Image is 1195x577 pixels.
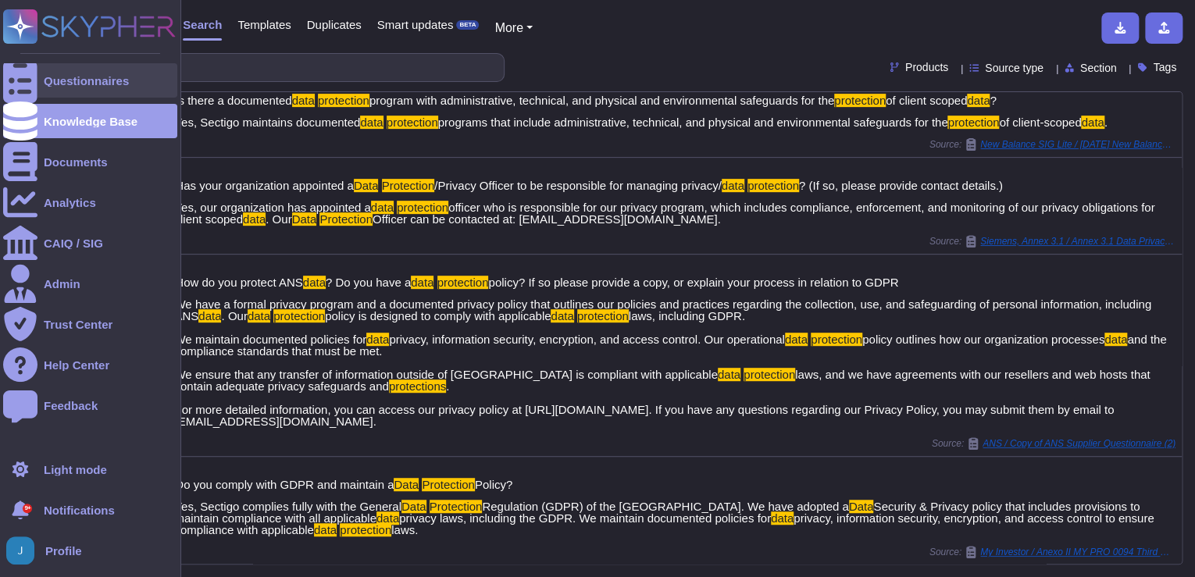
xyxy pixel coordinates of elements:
[947,116,999,129] mark: protection
[340,523,391,536] mark: protection
[376,511,399,525] mark: data
[389,379,446,393] mark: protections
[430,500,483,513] mark: Protection
[23,504,32,513] div: 9+
[273,309,325,322] mark: protection
[174,379,1114,428] span: . For more detailed information, you can access our privacy policy at [URL][DOMAIN_NAME]. If you ...
[44,75,129,87] div: Questionnaires
[929,138,1175,151] span: Source:
[1081,116,1104,129] mark: data
[1153,62,1176,73] span: Tags
[44,116,137,127] div: Knowledge Base
[319,212,373,226] mark: Protection
[175,179,354,192] span: Has your organization appointed a
[44,197,96,208] div: Analytics
[967,94,990,107] mark: data
[248,309,270,322] mark: data
[905,62,948,73] span: Products
[482,500,848,513] span: Regulation (GDPR) of the [GEOGRAPHIC_DATA]. We have adopted a
[243,212,266,226] mark: data
[174,116,360,129] span: Yes, Sectigo maintains documented
[387,116,438,129] mark: protection
[3,307,177,341] a: Trust Center
[292,212,317,226] mark: Data
[44,504,115,516] span: Notifications
[411,276,433,289] mark: data
[577,309,629,322] mark: protection
[174,201,1154,226] span: officer who is responsible for our privacy program, which includes compliance, enforcement, and m...
[391,523,418,536] span: laws.
[175,94,291,107] span: Is there a documented
[314,523,337,536] mark: data
[221,309,247,322] span: . Our
[326,276,411,289] span: ? Do you have a
[6,536,34,565] img: user
[3,533,45,568] button: user
[475,478,512,491] span: Policy?
[985,62,1043,73] span: Source type
[45,545,82,557] span: Profile
[369,94,834,107] span: program with administrative, technical, and physical and environmental safeguards for the
[394,478,419,491] mark: Data
[983,439,1175,448] span: ANS / Copy of ANS Supplier Questionnaire (2)
[999,116,1081,129] span: of client-scoped
[389,333,784,346] span: privacy, information security, encryption, and access control. Our operational
[785,333,808,346] mark: data
[382,179,435,192] mark: Protection
[303,276,326,289] mark: data
[174,201,370,214] span: Yes, our organization has appointed a
[266,212,291,226] span: . Our
[373,212,721,226] span: Officer can be contacted at: [EMAIL_ADDRESS][DOMAIN_NAME].
[292,94,315,107] mark: data
[3,388,177,422] a: Feedback
[354,179,379,192] mark: Data
[1080,62,1117,73] span: Section
[980,237,1175,246] span: Siemens, Annex 3.1 / Annex 3.1 Data Privacy Supplier Questionnaire
[183,19,222,30] span: Search
[494,21,523,34] span: More
[438,116,948,129] span: programs that include administrative, technical, and physical and environmental safeguards for the
[718,368,740,381] mark: data
[318,94,369,107] mark: protection
[3,63,177,98] a: Questionnaires
[1104,116,1108,129] span: .
[371,201,394,214] mark: data
[849,500,874,513] mark: Data
[494,19,533,37] button: More
[929,546,1175,558] span: Source:
[980,140,1175,149] span: New Balance SIG Lite / [DATE] New Balance SIG Lite Copy
[488,276,898,289] span: policy? If so please provide a copy, or explain your process in relation to GDPR
[932,437,1175,450] span: Source:
[44,359,109,371] div: Help Center
[174,297,1150,322] span: We have a formal privacy program and a documented privacy policy that outlines our policies and p...
[44,464,107,475] div: Light mode
[3,266,177,301] a: Admin
[360,116,383,129] mark: data
[3,144,177,179] a: Documents
[422,478,475,491] mark: Protection
[862,333,1104,346] span: policy outlines how our organization processes
[834,94,886,107] mark: protection
[174,500,401,513] span: Yes, Sectigo complies fully with the General
[722,179,744,192] mark: data
[929,235,1175,248] span: Source:
[44,237,103,249] div: CAIQ / SIG
[811,333,862,346] mark: protection
[399,511,771,525] span: privacy laws, including the GDPR. We maintain documented policies for
[44,400,98,411] div: Feedback
[366,333,389,346] mark: data
[62,54,488,81] input: Search a question or template...
[1104,333,1127,346] mark: data
[3,226,177,260] a: CAIQ / SIG
[747,179,799,192] mark: protection
[456,20,479,30] div: BETA
[397,201,448,214] mark: protection
[771,511,794,525] mark: data
[3,104,177,138] a: Knowledge Base
[437,276,489,289] mark: protection
[551,309,573,322] mark: data
[307,19,362,30] span: Duplicates
[3,185,177,219] a: Analytics
[377,19,454,30] span: Smart updates
[175,478,394,491] span: Do you comply with GDPR and maintain a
